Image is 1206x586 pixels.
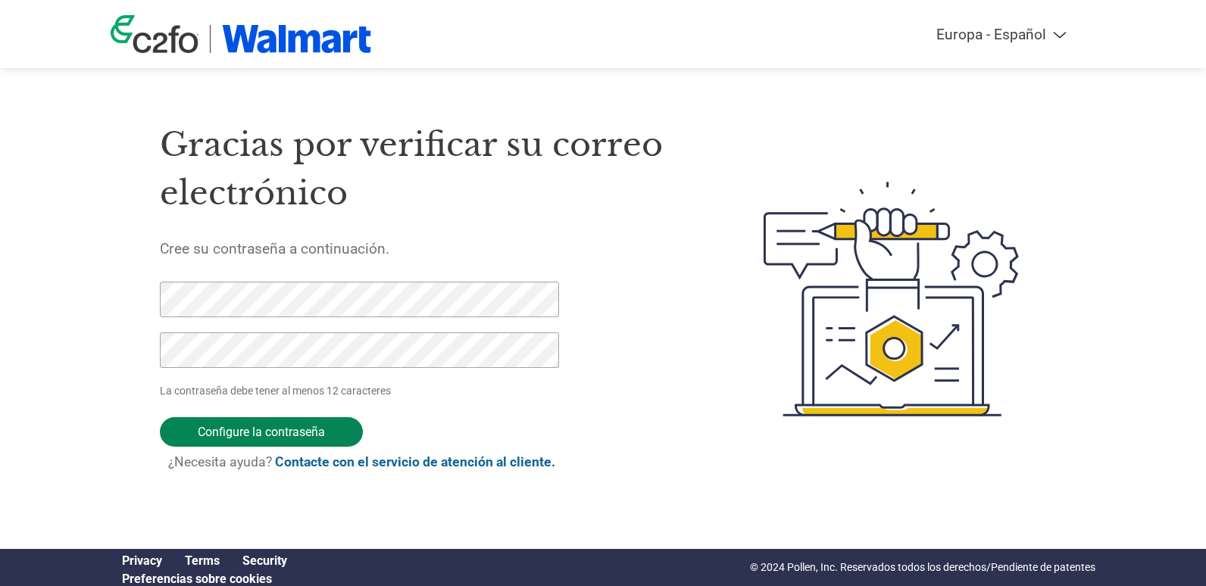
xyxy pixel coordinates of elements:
a: Cookie Preferences, opens a dedicated popup modal window [122,572,272,586]
img: create-password [736,98,1047,500]
a: Privacy [122,553,162,568]
div: Open Cookie Preferences Modal [111,572,298,586]
a: Security [242,553,287,568]
p: La contraseña debe tener al menos 12 caracteres [160,383,564,399]
a: Contacte con el servicio de atención al cliente. [275,454,555,469]
a: Terms [185,553,220,568]
h1: Gracias por verificar su correo electrónico [160,120,692,218]
img: Walmart [222,25,371,53]
img: c2fo logo [111,15,198,53]
h5: Cree su contraseña a continuación. [160,240,692,257]
p: © 2024 Pollen, Inc. Reservados todos los derechos/Pendiente de patentes [750,560,1095,575]
span: ¿Necesita ayuda? [168,454,555,469]
input: Configure la contraseña [160,417,363,447]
